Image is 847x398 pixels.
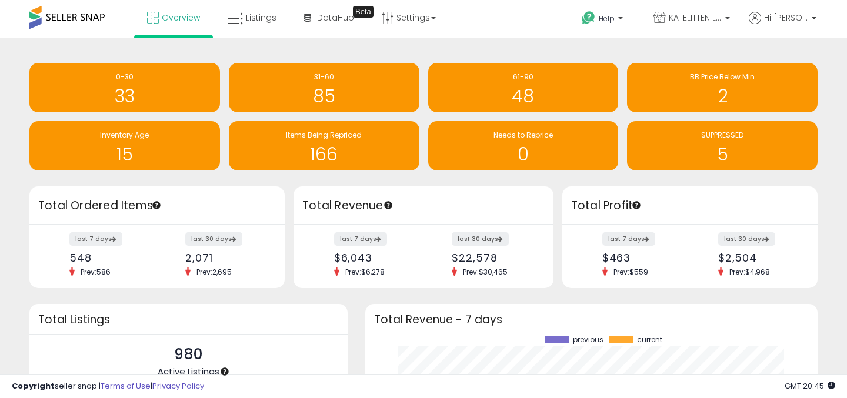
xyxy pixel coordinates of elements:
[185,252,264,264] div: 2,071
[12,381,204,392] div: seller snap | |
[602,252,681,264] div: $463
[229,121,419,170] a: Items Being Repriced 166
[12,380,55,392] strong: Copyright
[101,380,151,392] a: Terms of Use
[637,336,662,344] span: current
[571,198,809,214] h3: Total Profit
[334,232,387,246] label: last 7 days
[100,130,149,140] span: Inventory Age
[246,12,276,24] span: Listings
[573,336,603,344] span: previous
[452,252,532,264] div: $22,578
[158,365,219,377] span: Active Listings
[764,12,808,24] span: Hi [PERSON_NAME]
[152,380,204,392] a: Privacy Policy
[599,14,615,24] span: Help
[353,6,374,18] div: Tooltip anchor
[219,366,230,377] div: Tooltip anchor
[701,130,743,140] span: SUPPRESSED
[631,200,642,210] div: Tooltip anchor
[158,343,219,366] p: 980
[723,267,776,277] span: Prev: $4,968
[718,252,797,264] div: $2,504
[334,252,415,264] div: $6,043
[191,267,238,277] span: Prev: 2,695
[235,145,414,164] h1: 166
[749,12,816,38] a: Hi [PERSON_NAME]
[434,145,613,164] h1: 0
[185,232,242,246] label: last 30 days
[428,63,619,112] a: 61-90 48
[627,121,818,170] a: SUPPRESSED 5
[35,86,214,106] h1: 33
[339,267,391,277] span: Prev: $6,278
[235,86,414,106] h1: 85
[602,232,655,246] label: last 7 days
[434,86,613,106] h1: 48
[669,12,722,24] span: KATELITTEN LLC
[302,198,545,214] h3: Total Revenue
[374,315,809,324] h3: Total Revenue - 7 days
[690,72,755,82] span: BB Price Below Min
[572,2,635,38] a: Help
[69,252,148,264] div: 548
[718,232,775,246] label: last 30 days
[75,267,116,277] span: Prev: 586
[286,130,362,140] span: Items Being Repriced
[785,380,835,392] span: 2025-10-7 20:45 GMT
[452,232,509,246] label: last 30 days
[581,11,596,25] i: Get Help
[314,72,334,82] span: 31-60
[229,63,419,112] a: 31-60 85
[428,121,619,170] a: Needs to Reprice 0
[116,72,134,82] span: 0-30
[627,63,818,112] a: BB Price Below Min 2
[513,72,533,82] span: 61-90
[317,12,354,24] span: DataHub
[633,145,812,164] h1: 5
[608,267,654,277] span: Prev: $559
[29,63,220,112] a: 0-30 33
[633,86,812,106] h1: 2
[493,130,553,140] span: Needs to Reprice
[35,145,214,164] h1: 15
[151,200,162,210] div: Tooltip anchor
[69,232,122,246] label: last 7 days
[383,200,394,210] div: Tooltip anchor
[29,121,220,170] a: Inventory Age 15
[162,12,200,24] span: Overview
[457,267,513,277] span: Prev: $30,465
[38,315,339,324] h3: Total Listings
[38,198,276,214] h3: Total Ordered Items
